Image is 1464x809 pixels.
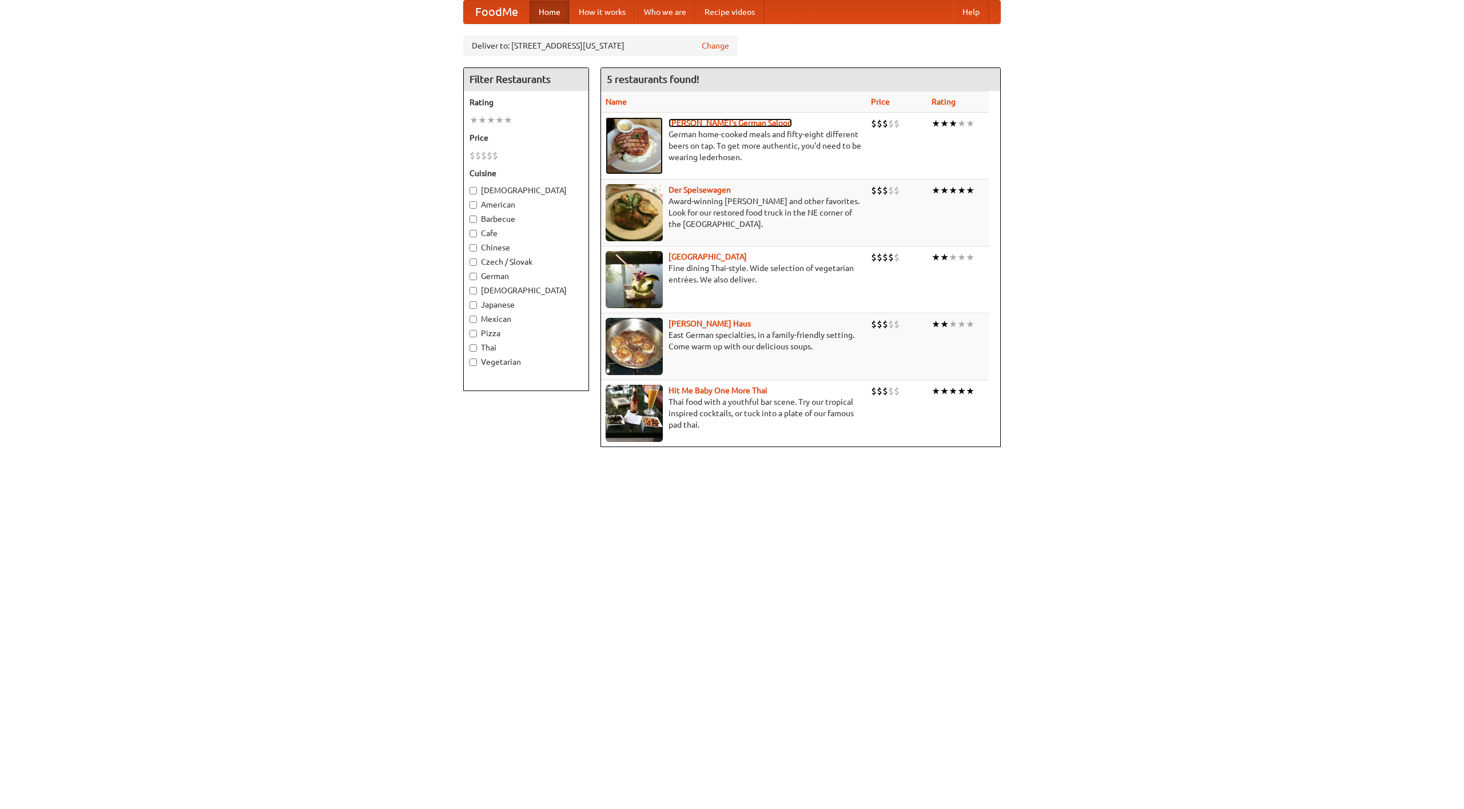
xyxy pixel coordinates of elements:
li: ★ [478,114,487,126]
li: ★ [957,318,966,330]
li: $ [877,318,882,330]
a: [PERSON_NAME]'s German Saloon [669,118,792,127]
img: babythai.jpg [606,385,663,442]
a: FoodMe [464,1,530,23]
a: Who we are [635,1,695,23]
label: [DEMOGRAPHIC_DATA] [470,285,583,296]
li: ★ [949,117,957,130]
h5: Price [470,132,583,144]
li: $ [475,149,481,162]
li: ★ [940,117,949,130]
img: speisewagen.jpg [606,184,663,241]
li: $ [894,385,900,397]
li: ★ [966,117,974,130]
li: ★ [957,117,966,130]
li: $ [882,385,888,397]
ng-pluralize: 5 restaurants found! [607,74,699,85]
a: Name [606,97,627,106]
li: ★ [949,251,957,264]
label: German [470,270,583,282]
li: $ [877,117,882,130]
li: ★ [966,318,974,330]
li: $ [492,149,498,162]
label: Thai [470,342,583,353]
a: [GEOGRAPHIC_DATA] [669,252,747,261]
li: $ [888,117,894,130]
li: $ [871,184,877,197]
img: esthers.jpg [606,117,663,174]
a: Change [702,40,729,51]
input: Czech / Slovak [470,258,477,266]
a: Price [871,97,890,106]
li: $ [487,149,492,162]
li: $ [470,149,475,162]
img: satay.jpg [606,251,663,308]
a: Recipe videos [695,1,764,23]
p: Fine dining Thai-style. Wide selection of vegetarian entrées. We also deliver. [606,262,862,285]
label: Barbecue [470,213,583,225]
a: How it works [570,1,635,23]
li: $ [894,184,900,197]
input: Cafe [470,230,477,237]
h5: Cuisine [470,168,583,179]
li: $ [877,251,882,264]
li: ★ [966,251,974,264]
li: $ [877,184,882,197]
label: Pizza [470,328,583,339]
p: Thai food with a youthful bar scene. Try our tropical inspired cocktails, or tuck into a plate of... [606,396,862,431]
label: [DEMOGRAPHIC_DATA] [470,185,583,196]
li: ★ [495,114,504,126]
li: $ [894,251,900,264]
input: Japanese [470,301,477,309]
label: American [470,199,583,210]
li: $ [894,117,900,130]
li: ★ [957,184,966,197]
a: Help [953,1,989,23]
li: ★ [966,184,974,197]
a: Der Speisewagen [669,185,731,194]
a: Home [530,1,570,23]
li: $ [871,385,877,397]
li: ★ [940,251,949,264]
p: German home-cooked meals and fifty-eight different beers on tap. To get more authentic, you'd nee... [606,129,862,163]
li: ★ [487,114,495,126]
label: Vegetarian [470,356,583,368]
li: ★ [949,184,957,197]
li: $ [481,149,487,162]
a: Hit Me Baby One More Thai [669,386,767,395]
div: Deliver to: [STREET_ADDRESS][US_STATE] [463,35,738,56]
input: German [470,273,477,280]
a: [PERSON_NAME] Haus [669,319,751,328]
label: Cafe [470,228,583,239]
li: $ [888,385,894,397]
input: [DEMOGRAPHIC_DATA] [470,287,477,294]
li: ★ [932,251,940,264]
li: $ [882,251,888,264]
li: ★ [940,385,949,397]
p: East German specialties, in a family-friendly setting. Come warm up with our delicious soups. [606,329,862,352]
li: $ [882,318,888,330]
label: Chinese [470,242,583,253]
li: ★ [932,385,940,397]
li: ★ [932,318,940,330]
h4: Filter Restaurants [464,68,588,91]
img: kohlhaus.jpg [606,318,663,375]
input: Vegetarian [470,358,477,366]
p: Award-winning [PERSON_NAME] and other favorites. Look for our restored food truck in the NE corne... [606,196,862,230]
a: Rating [932,97,956,106]
input: Mexican [470,316,477,323]
li: $ [871,117,877,130]
li: $ [894,318,900,330]
li: ★ [957,251,966,264]
li: ★ [504,114,512,126]
label: Czech / Slovak [470,256,583,268]
input: Chinese [470,244,477,252]
label: Japanese [470,299,583,310]
input: Barbecue [470,216,477,223]
li: ★ [949,318,957,330]
li: ★ [932,184,940,197]
input: Pizza [470,330,477,337]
